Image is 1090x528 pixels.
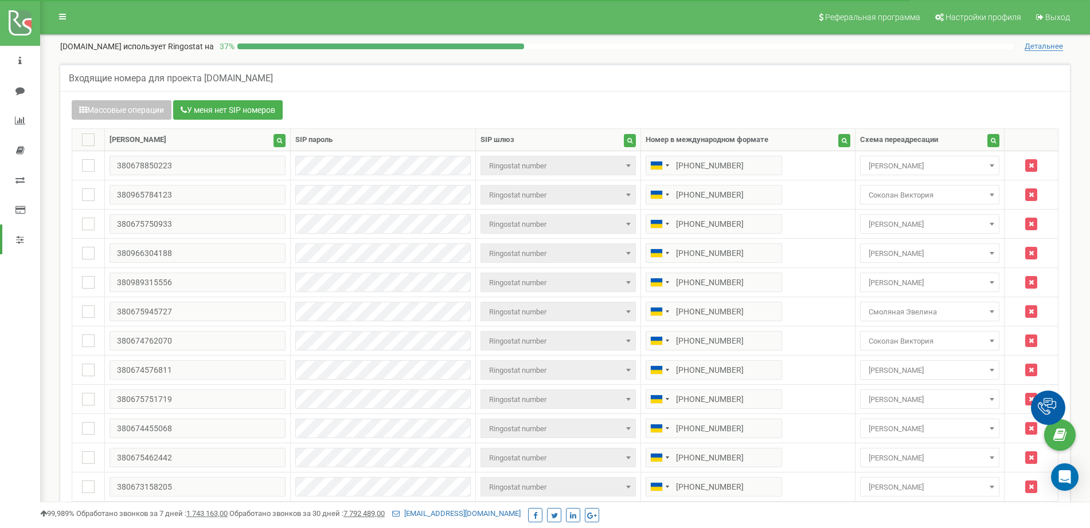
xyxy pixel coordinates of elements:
button: У меня нет SIP номеров [173,100,283,120]
div: Telephone country code [646,478,673,496]
span: Ringostat number [480,360,636,380]
span: Василенко Ксения [860,477,1000,497]
span: Алена Бавыко [864,392,996,408]
div: Telephone country code [646,302,673,321]
a: [EMAIL_ADDRESS][DOMAIN_NAME] [392,509,521,518]
u: 7 792 489,00 [343,509,385,518]
span: Соколан Виктория [864,333,996,349]
p: 37 % [214,41,237,52]
input: 050 123 4567 [646,419,782,438]
div: Open Intercom Messenger [1051,463,1079,491]
img: ringostat logo [9,10,32,36]
input: 050 123 4567 [646,273,782,292]
th: SIP пароль [290,129,476,151]
input: 050 123 4567 [646,477,782,497]
div: Telephone country code [646,273,673,291]
div: Номер в международном формате [646,135,768,145]
u: 1 743 163,00 [186,509,228,518]
span: Мельник Ольга [860,156,1000,175]
span: Ringostat number [485,333,632,349]
div: Telephone country code [646,361,673,379]
span: Алена Бавыко [860,389,1000,409]
span: Мельник Ольга [864,421,996,437]
span: Ringostat number [485,421,632,437]
span: Настройки профиля [946,13,1021,22]
div: SIP шлюз [480,135,514,145]
span: Ringostat number [485,304,632,320]
h5: Входящие номера для проекта [DOMAIN_NAME] [69,73,273,84]
span: Василенко Ксения [864,479,996,495]
div: [PERSON_NAME] [110,135,166,145]
input: 050 123 4567 [646,448,782,467]
span: Соколан Виктория [860,331,1000,350]
span: Ringostat number [485,392,632,408]
div: Telephone country code [646,186,673,204]
span: Смоляная Эвелина [860,302,1000,321]
span: Смоляная Эвелина [864,304,996,320]
input: 050 123 4567 [646,360,782,380]
button: Массовые операции [72,100,171,120]
span: Грищенко Вита [860,448,1000,467]
input: 050 123 4567 [646,243,782,263]
span: Ringostat number [480,477,636,497]
span: Юнак Анна [860,360,1000,380]
input: 050 123 4567 [646,214,782,234]
span: Ringostat number [485,216,632,233]
span: Ringostat number [480,156,636,175]
span: Обработано звонков за 30 дней : [229,509,385,518]
span: Ringostat number [480,448,636,467]
span: Мельник Ольга [864,158,996,174]
span: Ringostat number [485,479,632,495]
span: Шевчук Виктория [864,216,996,233]
div: Telephone country code [646,156,673,175]
div: Telephone country code [646,390,673,408]
span: Ringostat number [485,362,632,379]
div: Telephone country code [646,419,673,438]
span: Грищенко Вита [864,450,996,466]
span: Детальнее [1025,42,1063,51]
span: Ringostat number [485,450,632,466]
span: Ringostat number [480,419,636,438]
input: 050 123 4567 [646,156,782,175]
span: Ringostat number [485,246,632,262]
span: Дегнера Мирослава [864,275,996,291]
span: Выход [1045,13,1070,22]
span: Дегнера Мирослава [860,273,1000,292]
span: Реферальная программа [825,13,920,22]
input: 050 123 4567 [646,185,782,204]
span: Шевчук Виктория [860,214,1000,234]
span: Ringostat number [485,187,632,203]
span: Ringostat number [480,243,636,263]
input: 050 123 4567 [646,331,782,350]
div: Telephone country code [646,244,673,262]
span: Обработано звонков за 7 дней : [76,509,228,518]
input: 050 123 4567 [646,302,782,321]
span: 99,989% [40,509,75,518]
span: Оверченко Тетяна [864,246,996,262]
span: Ringostat number [485,158,632,174]
span: Ringostat number [480,214,636,234]
div: Telephone country code [646,332,673,350]
div: Telephone country code [646,448,673,467]
span: Юнак Анна [864,362,996,379]
span: Ringostat number [480,389,636,409]
input: 050 123 4567 [646,389,782,409]
span: Ringostat number [485,275,632,291]
span: Соколан Виктория [864,187,996,203]
span: Ringostat number [480,185,636,204]
span: Ringostat number [480,273,636,292]
span: Ringostat number [480,302,636,321]
div: Схема переадресации [860,135,938,145]
span: Мельник Ольга [860,419,1000,438]
div: Telephone country code [646,215,673,233]
span: Ringostat number [480,331,636,350]
span: Оверченко Тетяна [860,243,1000,263]
span: использует Ringostat на [123,42,214,51]
p: [DOMAIN_NAME] [60,41,214,52]
span: Соколан Виктория [860,185,1000,204]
